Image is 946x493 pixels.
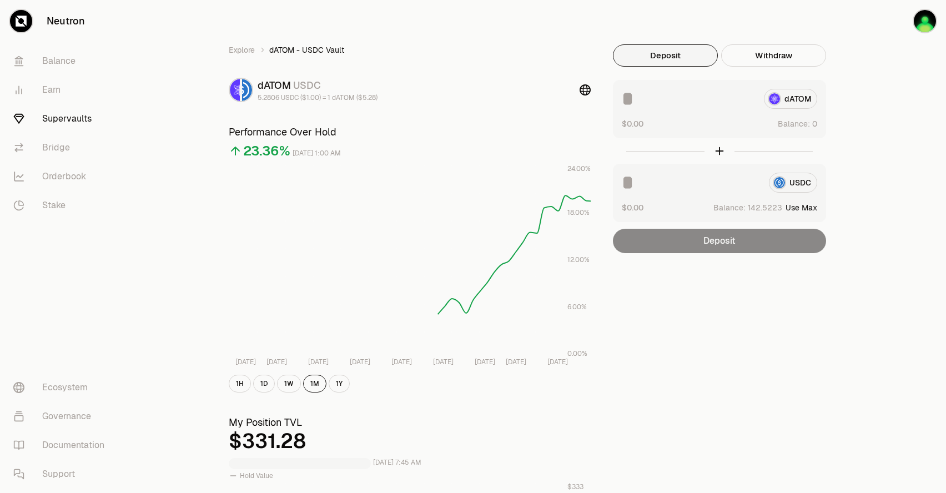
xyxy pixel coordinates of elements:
[258,78,378,93] div: dATOM
[4,47,120,76] a: Balance
[229,44,591,56] nav: breadcrumb
[4,460,120,489] a: Support
[240,471,273,480] span: Hold Value
[230,79,240,101] img: dATOM Logo
[373,456,421,469] div: [DATE] 7:45 AM
[229,375,251,393] button: 1H
[713,202,746,213] span: Balance:
[622,118,643,129] button: $0.00
[433,358,454,366] tspan: [DATE]
[235,358,256,366] tspan: [DATE]
[329,375,350,393] button: 1Y
[4,76,120,104] a: Earn
[229,415,591,430] h3: My Position TVL
[4,191,120,220] a: Stake
[269,44,344,56] span: dATOM - USDC Vault
[243,142,290,160] div: 23.36%
[4,104,120,133] a: Supervaults
[293,147,341,160] div: [DATE] 1:00 AM
[303,375,326,393] button: 1M
[4,162,120,191] a: Orderbook
[547,358,568,366] tspan: [DATE]
[350,358,370,366] tspan: [DATE]
[613,44,718,67] button: Deposit
[622,202,643,213] button: $0.00
[567,255,590,264] tspan: 12.00%
[567,303,587,311] tspan: 6.00%
[786,202,817,213] button: Use Max
[391,358,412,366] tspan: [DATE]
[258,93,378,102] div: 5.2806 USDC ($1.00) = 1 dATOM ($5.28)
[229,124,591,140] h3: Performance Over Hold
[229,430,591,452] div: $331.28
[567,349,587,358] tspan: 0.00%
[277,375,301,393] button: 1W
[567,164,591,173] tspan: 24.00%
[266,358,287,366] tspan: [DATE]
[242,79,252,101] img: USDC Logo
[778,118,810,129] span: Balance:
[4,373,120,402] a: Ecosystem
[567,482,583,491] tspan: $333
[4,402,120,431] a: Governance
[253,375,275,393] button: 1D
[293,79,321,92] span: USDC
[4,133,120,162] a: Bridge
[567,208,590,217] tspan: 18.00%
[506,358,526,366] tspan: [DATE]
[229,44,255,56] a: Explore
[475,358,495,366] tspan: [DATE]
[914,10,936,32] img: terrastation
[308,358,329,366] tspan: [DATE]
[721,44,826,67] button: Withdraw
[4,431,120,460] a: Documentation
